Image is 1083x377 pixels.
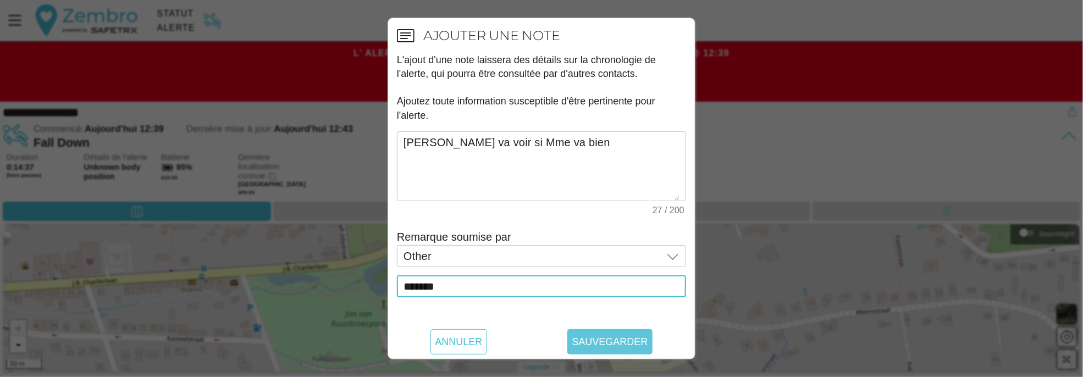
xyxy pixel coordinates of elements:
span: Other [404,251,432,261]
span: Annuler [435,329,482,354]
textarea: 27 / 200 [404,132,679,200]
span: Ajouter une note [423,27,560,44]
button: Annuler [430,329,487,354]
label: Remarque soumise par [397,231,511,243]
div: 27 / 200 [648,206,684,215]
span: Sauvegarder [572,329,648,354]
p: L'ajout d'une note laissera des détails sur la chronologie de l'alerte, qui pourra être consultée... [397,53,686,123]
button: Sauvegarder [567,329,652,354]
